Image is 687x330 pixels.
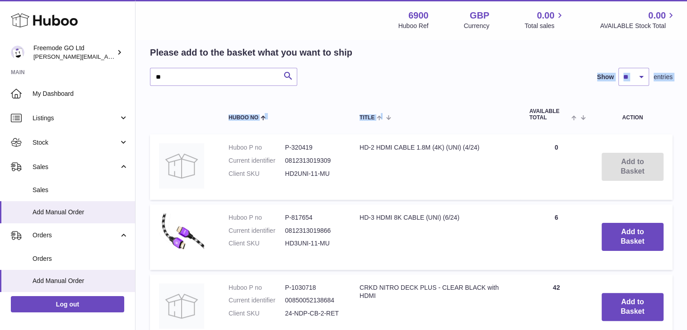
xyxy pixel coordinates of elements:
dt: Current identifier [229,296,285,305]
div: Huboo Ref [398,22,429,30]
dt: Current identifier [229,226,285,235]
dd: P-1030718 [285,283,341,292]
dt: Huboo P no [229,143,285,152]
dt: Client SKU [229,239,285,248]
td: HD-3 HDMI 8K CABLE (UNI) (6/24) [351,204,520,270]
td: HD-2 HDMI CABLE 1.8M (4K) (UNI) (4/24) [351,134,520,200]
div: Freemode GO Ltd [33,44,115,61]
span: Orders [33,255,128,263]
span: Orders [33,231,119,240]
span: Stock [33,138,119,147]
td: 6 [520,204,593,270]
span: Listings [33,114,119,123]
dd: 0812313019866 [285,226,341,235]
strong: GBP [470,9,489,22]
td: 0 [520,134,593,200]
dd: 24-NDP-CB-2-RET [285,309,341,318]
dd: P-817654 [285,213,341,222]
img: HD-3 HDMI 8K CABLE (UNI) (6/24) [159,213,204,259]
a: 0.00 Total sales [524,9,565,30]
img: HD-2 HDMI CABLE 1.8M (4K) (UNI) (4/24) [159,143,204,189]
span: 0.00 [537,9,555,22]
dt: Huboo P no [229,213,285,222]
span: Huboo no [229,115,258,121]
button: Add to Basket [602,293,664,321]
span: 0.00 [648,9,666,22]
strong: 6900 [408,9,429,22]
dd: 0812313019309 [285,156,341,165]
dd: 00850052138684 [285,296,341,305]
dd: P-320419 [285,143,341,152]
span: Sales [33,163,119,171]
span: Sales [33,186,128,194]
div: Currency [464,22,490,30]
span: entries [654,73,673,81]
span: [PERSON_NAME][EMAIL_ADDRESS][DOMAIN_NAME] [33,53,181,60]
button: Add to Basket [602,223,664,251]
span: My Dashboard [33,90,128,98]
dt: Huboo P no [229,283,285,292]
span: AVAILABLE Stock Total [600,22,676,30]
span: Add Manual Order [33,277,128,285]
span: AVAILABLE Total [529,108,570,120]
dt: Current identifier [229,156,285,165]
h2: Please add to the basket what you want to ship [150,47,352,59]
dt: Client SKU [229,170,285,178]
dt: Client SKU [229,309,285,318]
span: Add Manual Order [33,208,128,217]
span: Total sales [524,22,565,30]
label: Show [597,73,614,81]
img: lenka.smikniarova@gioteck.com [11,46,24,59]
a: 0.00 AVAILABLE Stock Total [600,9,676,30]
th: Action [593,99,673,129]
dd: HD2UNI-11-MU [285,170,341,178]
a: Log out [11,296,124,312]
dd: HD3UNI-11-MU [285,239,341,248]
img: CRKD NITRO DECK PLUS - CLEAR BLACK with HDMI [159,283,204,329]
span: Title [360,115,374,121]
